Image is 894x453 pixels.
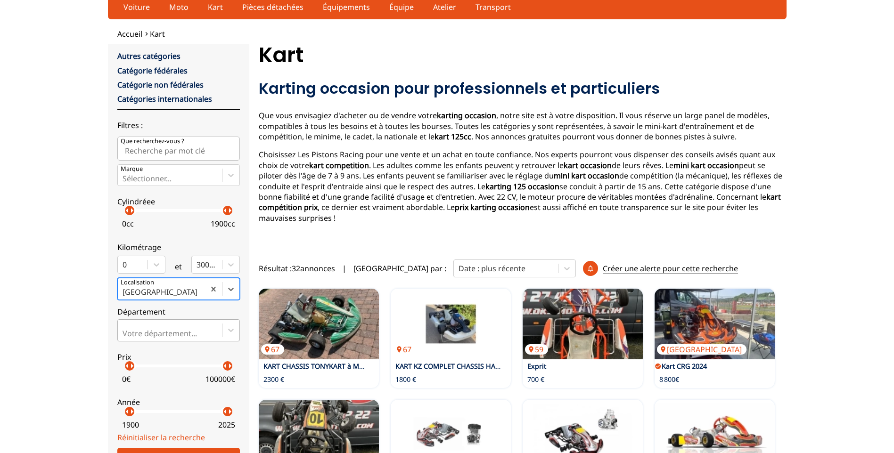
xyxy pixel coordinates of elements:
strong: kart 125cc [435,131,471,142]
p: arrow_left [220,205,231,216]
strong: kart compétition prix [259,192,781,212]
span: Résultat : 32 annonces [259,263,335,274]
p: arrow_right [224,360,236,372]
img: Kart CRG 2024 [655,289,775,359]
p: 1800 € [395,375,416,384]
input: Que recherchez-vous ? [117,137,240,160]
p: 59 [525,344,548,355]
p: Marque [121,165,143,173]
p: arrow_left [122,406,133,417]
strong: mini kart occasion [673,160,739,170]
p: Créer une alerte pour cette recherche [603,263,738,274]
p: Kilométrage [117,242,240,252]
strong: kart occasion [564,160,612,170]
p: 67 [261,344,284,355]
a: Kart CRG 2024[GEOGRAPHIC_DATA] [655,289,775,359]
p: arrow_left [220,406,231,417]
img: KART CHASSIS TONYKART à MOTEUR IAME X30 [259,289,379,359]
p: arrow_left [122,360,133,372]
a: Catégorie fédérales [117,65,188,76]
input: 300000 [197,260,198,269]
a: Exprit59 [523,289,643,359]
p: 67 [393,344,416,355]
p: Filtres : [117,120,240,130]
p: Département [117,307,240,317]
p: [GEOGRAPHIC_DATA] par : [353,263,446,274]
p: Que recherchez-vous ? [121,137,184,146]
a: Catégorie non fédérales [117,80,204,90]
input: 0 [123,260,124,269]
p: Cylindréee [117,196,240,207]
a: Autres catégories [117,51,180,61]
strong: kart competition [309,160,369,170]
p: Année [117,397,240,407]
p: Que vous envisagiez d'acheter ou de vendre votre , notre site est à votre disposition. Il vous ré... [259,110,787,142]
a: Exprit [527,362,546,371]
a: KART CHASSIS TONYKART à MOTEUR IAME X3067 [259,289,379,359]
p: arrow_left [220,360,231,372]
span: | [342,263,346,274]
a: Catégories internationales [117,94,212,104]
p: arrow_left [122,205,133,216]
strong: mini kart occasion [554,170,619,181]
p: arrow_right [224,406,236,417]
img: Exprit [523,289,643,359]
p: 0 cc [122,218,134,229]
a: KART KZ COMPLET CHASSIS HAASE + MOTEUR PAVESI67 [391,289,511,359]
p: Localisation [121,278,154,287]
p: 8 800€ [659,375,679,384]
p: 1900 [122,420,139,430]
p: [GEOGRAPHIC_DATA] [657,344,746,355]
strong: karting occasion [437,110,496,121]
p: et [175,261,182,272]
a: Accueil [117,29,142,39]
p: 2300 € [263,375,284,384]
a: Kart CRG 2024 [662,362,707,371]
p: arrow_right [126,205,138,216]
p: Choisissez Les Pistons Racing pour une vente et un achat en toute confiance. Nos experts pourront... [259,149,787,223]
input: Votre département... [123,329,124,338]
a: Kart [150,29,165,39]
p: 1900 cc [211,218,235,229]
p: 2025 [218,420,235,430]
p: Prix [117,352,240,362]
strong: prix karting occasion [455,202,530,212]
p: arrow_right [126,406,138,417]
img: KART KZ COMPLET CHASSIS HAASE + MOTEUR PAVESI [391,289,511,359]
h1: Kart [259,44,787,66]
a: Réinitialiser la recherche [117,432,205,443]
a: KART CHASSIS TONYKART à MOTEUR IAME X30 [263,362,413,371]
a: KART KZ COMPLET CHASSIS HAASE + MOTEUR PAVESI [395,362,566,371]
p: 100000 € [205,374,235,384]
h2: Karting occasion pour professionnels et particuliers [259,79,787,98]
p: arrow_right [224,205,236,216]
p: 0 € [122,374,131,384]
strong: karting 125 occasion [485,181,559,192]
p: arrow_right [126,360,138,372]
p: 700 € [527,375,544,384]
